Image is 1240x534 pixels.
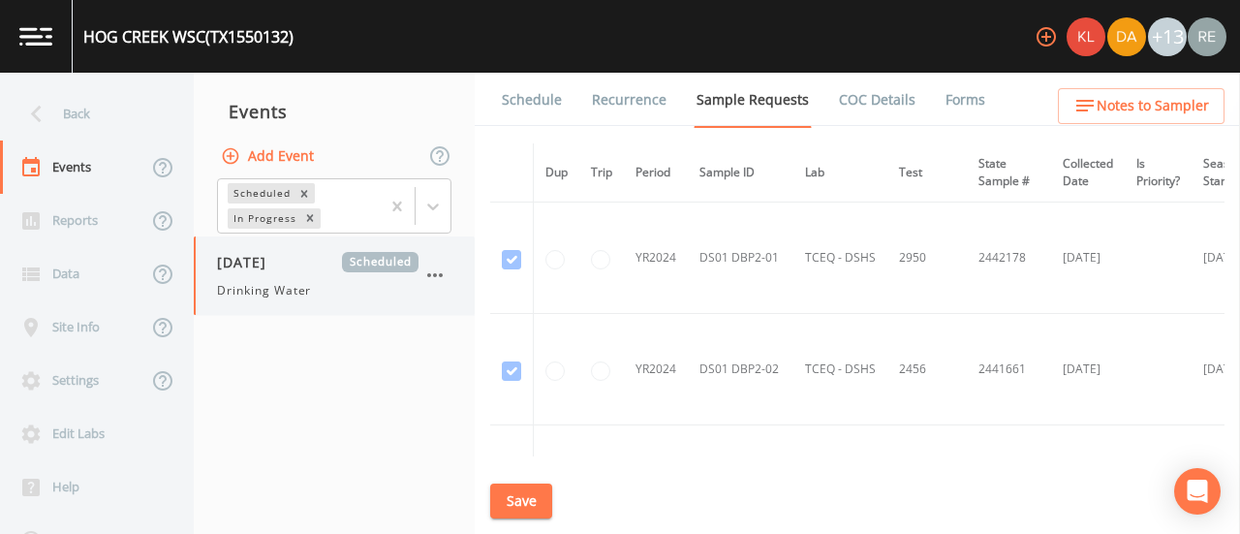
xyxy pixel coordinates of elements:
[967,203,1051,314] td: 2442178
[887,143,967,203] th: Test
[589,73,669,127] a: Recurrence
[1106,17,1147,56] div: David Weber
[943,73,988,127] a: Forms
[1058,88,1224,124] button: Notes to Sampler
[836,73,918,127] a: COC Details
[228,208,299,229] div: In Progress
[688,314,793,425] td: DS01 DBP2-02
[793,203,887,314] td: TCEQ - DSHS
[793,314,887,425] td: TCEQ - DSHS
[624,314,688,425] td: YR2024
[1188,17,1226,56] img: e720f1e92442e99c2aab0e3b783e6548
[793,143,887,203] th: Lab
[83,25,294,48] div: HOG CREEK WSC (TX1550132)
[490,484,552,519] button: Save
[1125,143,1192,203] th: Is Priority?
[967,314,1051,425] td: 2441661
[228,183,294,204] div: Scheduled
[534,143,580,203] th: Dup
[688,143,793,203] th: Sample ID
[1174,468,1221,515] div: Open Intercom Messenger
[967,143,1051,203] th: State Sample #
[624,203,688,314] td: YR2024
[194,236,475,316] a: [DATE]ScheduledDrinking Water
[579,143,624,203] th: Trip
[19,27,52,46] img: logo
[694,73,812,128] a: Sample Requests
[194,87,475,136] div: Events
[887,314,967,425] td: 2456
[294,183,315,204] div: Remove Scheduled
[217,252,280,272] span: [DATE]
[1051,203,1125,314] td: [DATE]
[624,143,688,203] th: Period
[1107,17,1146,56] img: a84961a0472e9debc750dd08a004988d
[1066,17,1106,56] div: Kler Teran
[1148,17,1187,56] div: +13
[1051,314,1125,425] td: [DATE]
[688,203,793,314] td: DS01 DBP2-01
[1067,17,1105,56] img: 9c4450d90d3b8045b2e5fa62e4f92659
[299,208,321,229] div: Remove In Progress
[1051,143,1125,203] th: Collected Date
[217,139,322,174] button: Add Event
[887,203,967,314] td: 2950
[499,73,565,127] a: Schedule
[217,282,311,299] span: Drinking Water
[342,252,418,272] span: Scheduled
[1097,94,1209,118] span: Notes to Sampler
